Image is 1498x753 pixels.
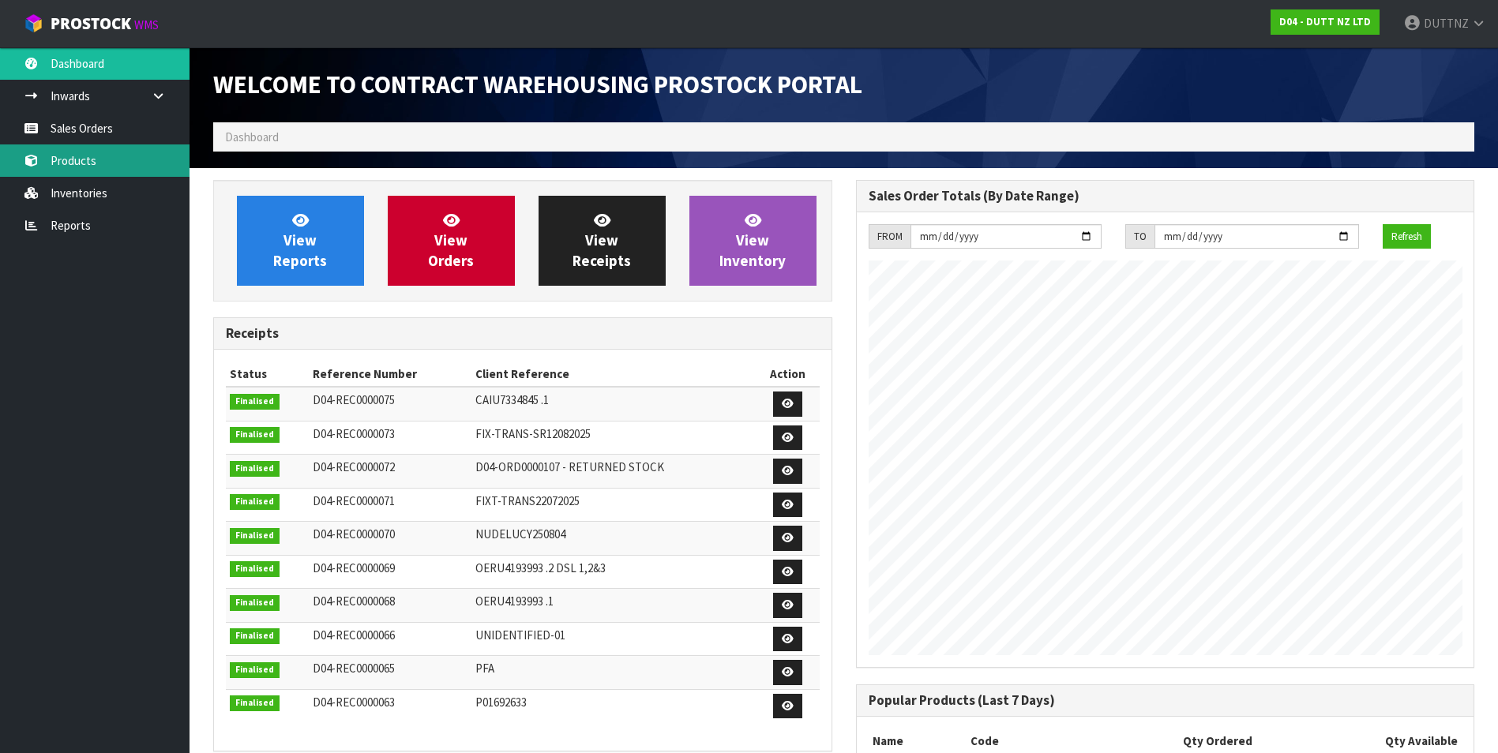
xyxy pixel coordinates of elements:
span: Finalised [230,561,280,577]
span: View Receipts [573,211,631,270]
a: ViewInventory [689,196,817,286]
span: ProStock [51,13,131,34]
span: Finalised [230,662,280,678]
span: Finalised [230,528,280,544]
span: UNIDENTIFIED-01 [475,627,565,642]
span: Finalised [230,695,280,711]
a: ViewOrders [388,196,515,286]
span: Finalised [230,461,280,477]
span: View Inventory [719,211,786,270]
span: DUTTNZ [1424,16,1469,31]
span: D04-REC0000075 [313,392,395,407]
span: D04-REC0000066 [313,627,395,642]
span: Finalised [230,628,280,644]
span: D04-REC0000065 [313,661,395,676]
span: D04-REC0000063 [313,695,395,710]
th: Reference Number [309,362,471,387]
span: D04-REC0000070 [313,526,395,541]
span: D04-REC0000068 [313,594,395,609]
span: P01692633 [475,695,527,710]
span: D04-REC0000071 [313,493,395,508]
span: View Orders [428,211,474,270]
span: Finalised [230,427,280,443]
span: D04-ORD0000107 - RETURNED STOCK [475,459,664,474]
span: Welcome to Contract Warehousing ProStock Portal [213,69,862,100]
strong: D04 - DUTT NZ LTD [1279,15,1371,28]
span: D04-REC0000072 [313,459,395,474]
span: D04-REC0000073 [313,426,395,441]
span: Finalised [230,494,280,510]
span: NUDELUCY250804 [475,526,565,541]
th: Client Reference [471,362,757,387]
h3: Popular Products (Last 7 Days) [869,693,1462,708]
span: Dashboard [225,129,279,144]
span: D04-REC0000069 [313,560,395,575]
th: Action [757,362,820,387]
div: TO [1125,224,1154,249]
span: Finalised [230,394,280,410]
span: OERU4193993 .2 DSL 1,2&3 [475,560,606,575]
span: FIX-TRANS-SR12082025 [475,426,591,441]
span: FIXT-TRANS22072025 [475,493,580,508]
span: View Reports [273,211,327,270]
div: FROM [869,224,910,249]
small: WMS [134,17,159,32]
span: Finalised [230,595,280,611]
img: cube-alt.png [24,13,43,33]
h3: Sales Order Totals (By Date Range) [869,189,1462,204]
span: OERU4193993 .1 [475,594,554,609]
th: Status [226,362,309,387]
span: PFA [475,661,494,676]
a: ViewReports [237,196,364,286]
h3: Receipts [226,326,820,341]
a: ViewReceipts [539,196,666,286]
button: Refresh [1383,224,1431,249]
span: CAIU7334845 .1 [475,392,549,407]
